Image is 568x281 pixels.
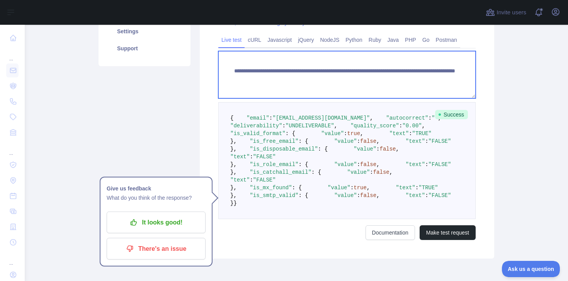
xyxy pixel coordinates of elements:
[357,138,360,144] span: :
[247,115,269,121] span: "email"
[350,185,354,191] span: :
[6,141,19,156] div: ...
[250,161,298,168] span: "is_role_email"
[357,192,360,199] span: :
[370,169,373,175] span: :
[432,115,438,121] span: ""
[250,154,253,160] span: :
[425,192,428,199] span: :
[250,177,253,183] span: :
[250,138,298,144] span: "is_free_email"
[425,138,428,144] span: :
[396,146,399,152] span: ,
[354,146,376,152] span: "value"
[396,185,415,191] span: "text"
[272,115,370,121] span: "[EMAIL_ADDRESS][DOMAIN_NAME]"
[334,123,337,129] span: ,
[366,34,384,46] a: Ruby
[384,34,402,46] a: Java
[360,192,376,199] span: false
[370,115,373,121] span: ,
[230,192,237,199] span: },
[334,138,357,144] span: "value"
[389,169,393,175] span: ,
[376,192,379,199] span: ,
[107,193,206,202] p: What do you think of the response?
[295,34,317,46] a: jQuery
[250,146,318,152] span: "is_disposable_email"
[402,34,419,46] a: PHP
[250,185,292,191] span: "is_mx_found"
[108,40,181,57] a: Support
[429,138,451,144] span: "FALSE"
[360,161,376,168] span: false
[317,34,342,46] a: NodeJS
[406,192,425,199] span: "text"
[354,185,367,191] span: true
[250,169,311,175] span: "is_catchall_email"
[344,130,347,137] span: :
[230,130,286,137] span: "is_valid_format"
[497,8,526,17] span: Invite users
[318,146,328,152] span: : {
[406,138,425,144] span: "text"
[376,138,379,144] span: ,
[6,46,19,62] div: ...
[328,185,350,191] span: "value"
[245,34,264,46] a: cURL
[376,161,379,168] span: ,
[435,110,468,119] span: Success
[282,123,285,129] span: :
[311,169,321,175] span: : {
[230,200,233,206] span: }
[366,225,415,240] a: Documentation
[406,161,425,168] span: "text"
[429,192,451,199] span: "FALSE"
[342,34,366,46] a: Python
[399,123,402,129] span: :
[484,6,528,19] button: Invite users
[269,115,272,121] span: :
[367,185,370,191] span: ,
[107,184,206,193] h1: Give us feedback
[108,23,181,40] a: Settings
[380,146,396,152] span: false
[419,34,433,46] a: Go
[422,123,425,129] span: ,
[230,185,237,191] span: },
[412,130,432,137] span: "TRUE"
[250,192,298,199] span: "is_smtp_valid"
[389,130,409,137] span: "text"
[298,161,308,168] span: : {
[253,154,276,160] span: "FALSE"
[264,34,295,46] a: Javascript
[360,130,363,137] span: ,
[230,154,250,160] span: "text"
[360,138,376,144] span: false
[230,123,282,129] span: "deliverability"
[373,169,389,175] span: false
[502,261,560,277] iframe: Toggle Customer Support
[230,115,233,121] span: {
[218,34,245,46] a: Live test
[409,130,412,137] span: :
[376,146,379,152] span: :
[286,130,295,137] span: : {
[425,161,428,168] span: :
[230,161,237,168] span: },
[230,177,250,183] span: "text"
[347,169,370,175] span: "value"
[298,192,308,199] span: : {
[233,200,236,206] span: }
[418,185,438,191] span: "TRUE"
[402,123,422,129] span: "0.00"
[292,185,302,191] span: : {
[298,138,308,144] span: : {
[429,161,451,168] span: "FALSE"
[321,130,344,137] span: "value"
[6,251,19,266] div: ...
[357,161,360,168] span: :
[230,169,237,175] span: },
[420,225,476,240] button: Make test request
[230,146,237,152] span: },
